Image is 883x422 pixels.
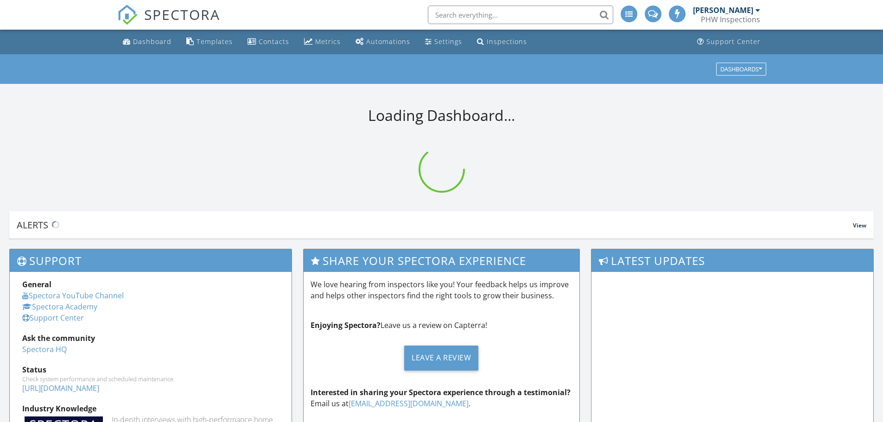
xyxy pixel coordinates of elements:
div: Ask the community [22,333,279,344]
a: Settings [421,33,466,50]
a: Support Center [693,33,764,50]
a: Support Center [22,313,84,323]
strong: Enjoying Spectora? [311,320,381,330]
div: Inspections [487,37,527,46]
div: Contacts [259,37,289,46]
span: View [853,221,866,229]
div: Support Center [706,37,761,46]
div: PHW Inspections [701,15,760,24]
div: Alerts [17,219,853,231]
div: [PERSON_NAME] [693,6,753,15]
a: Inspections [473,33,531,50]
strong: General [22,279,51,290]
div: Leave a Review [404,346,478,371]
div: Templates [197,37,233,46]
div: Check system performance and scheduled maintenance. [22,375,279,383]
div: Metrics [315,37,341,46]
a: Templates [183,33,236,50]
p: Email us at . [311,387,573,409]
div: Settings [434,37,462,46]
div: Dashboard [133,37,172,46]
img: The Best Home Inspection Software - Spectora [117,5,138,25]
div: Automations [366,37,410,46]
h3: Support [10,249,292,272]
div: Industry Knowledge [22,403,279,414]
span: SPECTORA [144,5,220,24]
a: SPECTORA [117,13,220,32]
input: Search everything... [428,6,613,24]
a: Leave a Review [311,338,573,378]
p: We love hearing from inspectors like you! Your feedback helps us improve and helps other inspecto... [311,279,573,301]
div: Dashboards [720,66,762,72]
strong: Interested in sharing your Spectora experience through a testimonial? [311,387,571,397]
a: Contacts [244,33,293,50]
a: Spectora HQ [22,344,67,354]
a: Spectora Academy [22,302,97,312]
a: [EMAIL_ADDRESS][DOMAIN_NAME] [349,398,469,409]
a: [URL][DOMAIN_NAME] [22,383,99,393]
h3: Latest Updates [591,249,873,272]
a: Automations (Advanced) [352,33,414,50]
a: Spectora YouTube Channel [22,290,124,301]
a: Dashboard [119,33,175,50]
p: Leave us a review on Capterra! [311,320,573,331]
button: Dashboards [716,63,766,76]
a: Metrics [300,33,344,50]
div: Status [22,364,279,375]
h3: Share Your Spectora Experience [304,249,580,272]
